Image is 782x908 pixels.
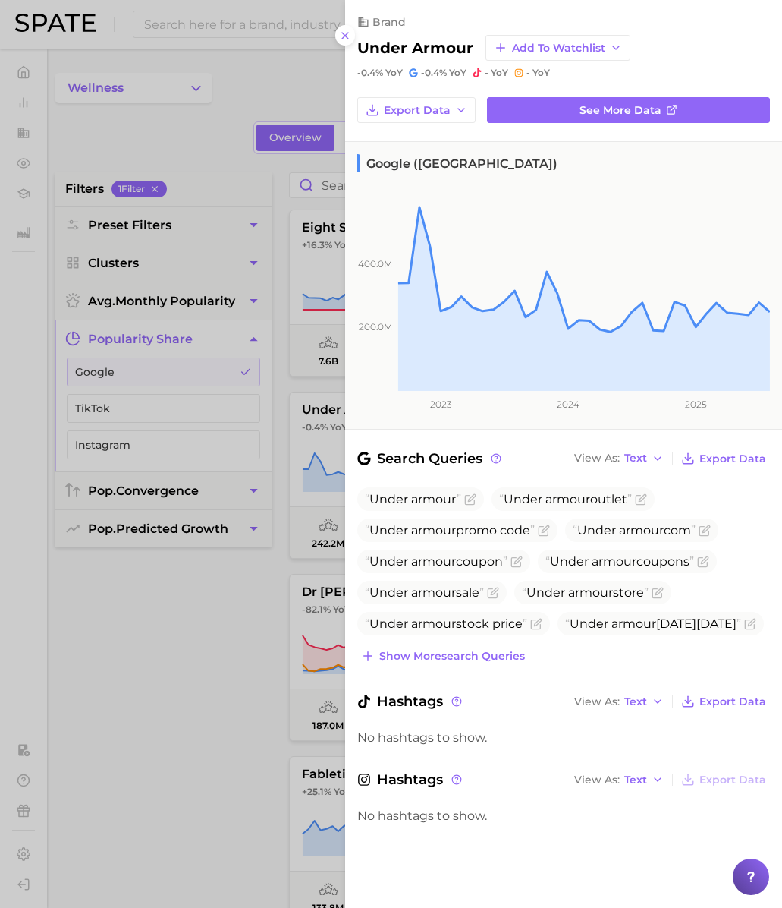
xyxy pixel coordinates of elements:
[574,698,620,706] span: View As
[504,492,542,506] span: Under
[573,523,696,538] span: com
[677,448,770,469] button: Export Data
[744,618,756,630] button: Flag as miscategorized or irrelevant
[449,67,466,79] span: YoY
[369,585,408,600] span: Under
[491,67,508,79] span: YoY
[369,523,408,538] span: Under
[384,104,451,117] span: Export Data
[372,15,406,29] span: brand
[487,587,499,599] button: Flag as miscategorized or irrelevant
[411,616,456,631] span: armour
[369,492,408,506] span: Under
[421,67,447,78] span: -0.4%
[677,769,770,790] button: Export Data
[379,650,525,663] span: Show more search queries
[611,616,656,631] span: armour
[357,691,464,712] span: Hashtags
[369,554,408,569] span: Under
[357,448,504,469] span: Search Queries
[510,556,523,568] button: Flag as miscategorized or irrelevant
[577,523,616,538] span: Under
[574,776,620,784] span: View As
[570,616,608,631] span: Under
[357,39,473,57] h2: under armour
[699,774,766,787] span: Export Data
[411,523,456,538] span: armour
[579,104,661,117] span: See more data
[677,691,770,712] button: Export Data
[365,616,527,631] span: stock price
[624,698,647,706] span: Text
[624,454,647,462] span: Text
[369,616,408,631] span: Under
[357,809,770,823] div: No hashtags to show.
[365,585,484,600] span: sale
[570,692,667,711] button: View AsText
[357,769,464,790] span: Hashtags
[635,493,647,506] button: Flag as miscategorized or irrelevant
[365,554,507,569] span: coupon
[522,585,649,600] span: store
[499,492,632,506] span: outlet
[699,452,766,465] span: Export Data
[411,585,456,600] span: armour
[574,454,620,462] span: View As
[411,492,457,506] span: armour
[526,67,530,78] span: -
[538,525,550,537] button: Flag as miscategorized or irrelevant
[592,554,636,569] span: armour
[530,618,542,630] button: Flag as miscategorized or irrelevant
[545,554,694,569] span: coupons
[557,399,579,410] tspan: 2024
[565,616,741,631] span: [DATE][DATE]
[357,67,383,78] span: -0.4%
[487,97,770,123] a: See more data
[365,523,535,538] span: promo code
[545,492,590,506] span: armour
[532,67,550,79] span: YoY
[357,97,476,123] button: Export Data
[568,585,613,600] span: armour
[385,67,403,79] span: YoY
[624,776,647,784] span: Text
[357,154,557,172] span: Google ([GEOGRAPHIC_DATA])
[485,67,488,78] span: -
[485,35,630,61] button: Add to Watchlist
[570,770,667,790] button: View AsText
[526,585,565,600] span: Under
[464,493,476,506] button: Flag as miscategorized or irrelevant
[699,525,711,537] button: Flag as miscategorized or irrelevant
[619,523,664,538] span: armour
[652,587,664,599] button: Flag as miscategorized or irrelevant
[357,730,770,745] div: No hashtags to show.
[430,399,452,410] tspan: 2023
[697,556,709,568] button: Flag as miscategorized or irrelevant
[512,42,605,55] span: Add to Watchlist
[685,399,707,410] tspan: 2025
[570,449,667,468] button: View AsText
[411,554,456,569] span: armour
[699,695,766,708] span: Export Data
[357,645,529,667] button: Show moresearch queries
[550,554,589,569] span: Under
